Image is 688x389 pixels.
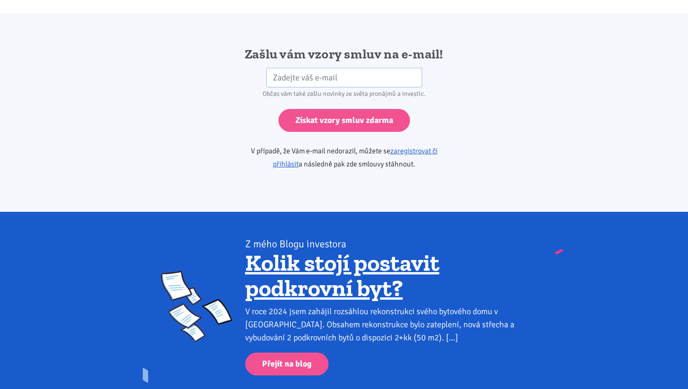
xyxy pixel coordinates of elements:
[224,46,464,63] h2: Zašlu vám vzory smluv na e-mail!
[266,68,422,88] input: Zadejte váš e-mail
[245,353,329,375] a: Přejít na blog
[245,249,439,302] a: Kolik stojí postavit podkrovní byt?
[245,238,527,251] div: Z mého Blogu investora
[224,87,464,101] div: Občas vám také zašlu novinky ze světa pronájmů a investic.
[245,305,527,344] div: V roce 2024 jsem zahájil rozsáhlou rekonstrukci svého bytového domu v [GEOGRAPHIC_DATA]. Obsahem ...
[278,109,410,132] input: Získat vzory smluv zdarma
[224,144,464,171] p: V případě, že Vám e-mail nedorazil, můžete se a následně pak zde smlouvy stáhnout.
